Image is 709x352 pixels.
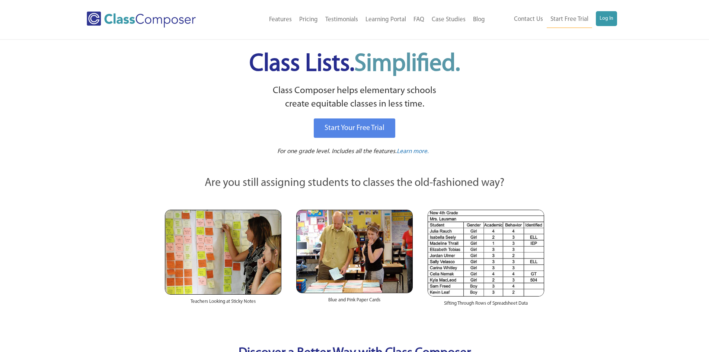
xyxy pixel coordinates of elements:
nav: Header Menu [226,12,489,28]
span: For one grade level. Includes all the features. [277,148,397,155]
nav: Header Menu [489,11,617,28]
p: Are you still assigning students to classes the old-fashioned way? [165,175,544,191]
span: Simplified. [354,52,460,76]
p: Class Composer helps elementary schools create equitable classes in less time. [164,84,546,111]
div: Sifting Through Rows of Spreadsheet Data [428,296,544,314]
a: Pricing [296,12,322,28]
a: Testimonials [322,12,362,28]
a: FAQ [410,12,428,28]
a: Start Your Free Trial [314,118,395,138]
img: Blue and Pink Paper Cards [296,210,413,293]
img: Class Composer [87,12,196,28]
img: Spreadsheets [428,210,544,296]
div: Blue and Pink Paper Cards [296,293,413,311]
a: Log In [596,11,617,26]
a: Features [265,12,296,28]
a: Case Studies [428,12,469,28]
div: Teachers Looking at Sticky Notes [165,295,281,313]
a: Contact Us [510,11,547,28]
a: Start Free Trial [547,11,592,28]
a: Learn more. [397,147,429,156]
span: Learn more. [397,148,429,155]
a: Blog [469,12,489,28]
img: Teachers Looking at Sticky Notes [165,210,281,295]
span: Class Lists. [249,52,460,76]
a: Learning Portal [362,12,410,28]
span: Start Your Free Trial [325,124,384,132]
